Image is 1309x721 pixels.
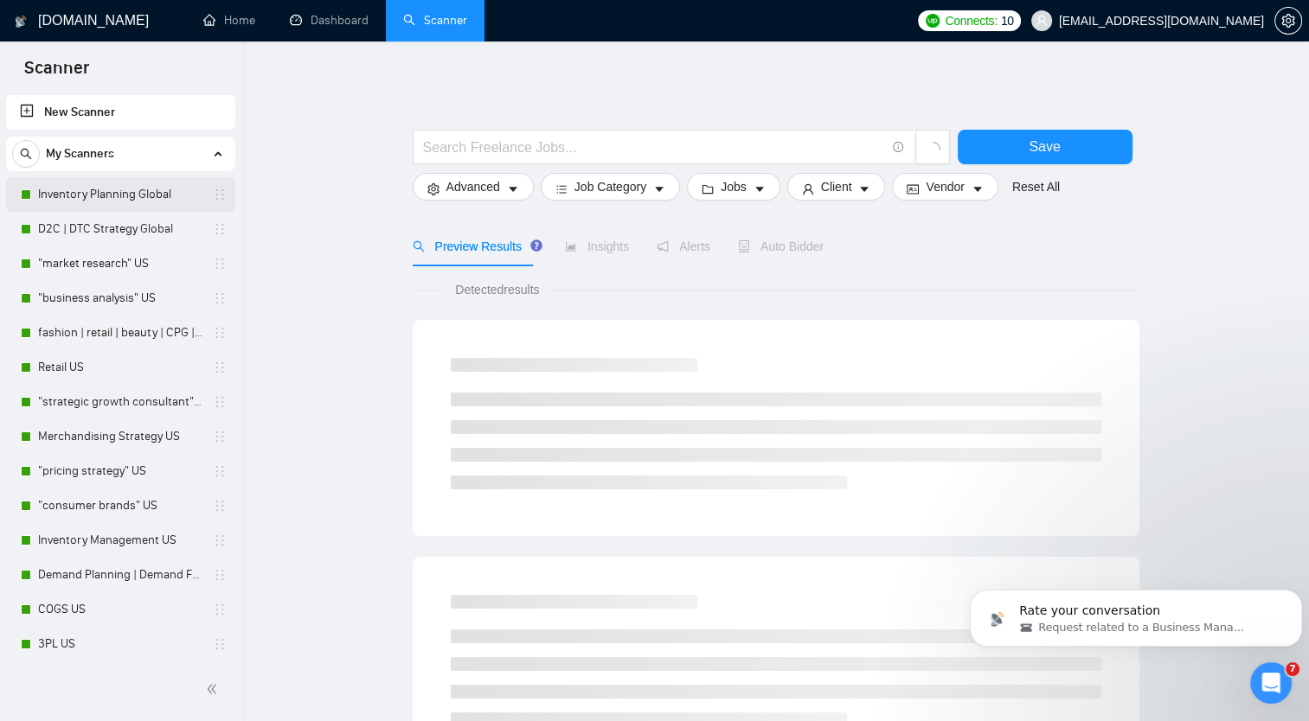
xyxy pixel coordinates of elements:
span: caret-down [754,182,766,195]
span: My Scanners [46,137,114,171]
a: homeHome [203,13,255,28]
span: Detected results [443,280,551,299]
span: user [1036,15,1048,27]
span: holder [213,291,227,305]
a: Inventory Planning Global [38,177,202,212]
span: 10 [1001,11,1014,30]
span: bars [555,182,568,195]
span: caret-down [507,182,519,195]
span: Scanner [10,55,103,92]
iframe: Intercom live chat [1250,662,1292,704]
a: Demand Planning | Demand Forecasting US [38,558,202,592]
button: idcardVendorcaret-down [892,173,998,201]
span: holder [213,464,227,478]
span: holder [213,533,227,547]
span: Save [1029,136,1060,157]
span: Connects: [945,11,997,30]
span: holder [213,257,227,271]
button: setting [1274,7,1302,35]
a: "business analysis" US [38,281,202,316]
img: upwork-logo.png [926,14,940,28]
a: D2C | DTC Strategy Global [38,212,202,246]
span: holder [213,430,227,443]
span: Preview Results [413,239,537,253]
span: setting [1275,14,1301,28]
button: settingAdvancedcaret-down [413,173,534,201]
button: userClientcaret-down [787,173,886,201]
a: dashboardDashboard [290,13,369,28]
span: Jobs [721,177,747,196]
span: double-left [206,680,223,698]
span: search [13,148,39,160]
button: search [12,140,40,168]
span: user [802,182,814,195]
span: caret-down [653,182,665,195]
a: fashion | retail | beauty | CPG | "consumer goods" US [38,316,202,350]
span: Advanced [446,177,500,196]
a: Retail US [38,350,202,385]
span: Job Category [574,177,646,196]
div: Tooltip anchor [529,238,544,253]
span: Client [821,177,852,196]
button: folderJobscaret-down [687,173,780,201]
span: holder [213,326,227,340]
iframe: Intercom notifications message [963,553,1309,674]
span: holder [213,603,227,616]
span: holder [213,222,227,236]
span: Insights [565,239,629,253]
a: "strategic growth consultant"| "business strategy"| "retail strategy"| "fractional COO"| "busines... [38,385,202,419]
a: "market research" US [38,246,202,281]
span: info-circle [893,142,904,153]
span: holder [213,637,227,651]
span: caret-down [858,182,870,195]
a: Inventory Management US [38,523,202,558]
span: holder [213,360,227,374]
a: New Scanner [20,95,221,130]
button: barsJob Categorycaret-down [541,173,680,201]
span: area-chart [565,240,577,252]
span: holder [213,395,227,409]
a: searchScanner [403,13,467,28]
span: idcard [907,182,919,195]
button: Save [958,130,1133,164]
span: notification [657,240,669,252]
a: 3PL US [38,627,202,661]
a: Merchandising Strategy US [38,419,202,454]
span: Auto Bidder [738,239,824,253]
span: holder [213,568,227,582]
span: holder [213,188,227,201]
span: folder [702,182,714,195]
a: COGS US [38,592,202,627]
li: New Scanner [6,95,235,130]
span: caret-down [972,182,984,195]
span: search [413,240,425,252]
span: holder [213,499,227,513]
a: "pricing strategy" US [38,454,202,488]
span: 7 [1286,662,1299,676]
span: Alerts [657,239,710,253]
span: Vendor [926,177,964,196]
a: Reset All [1012,177,1060,196]
span: loading [925,142,940,157]
span: robot [738,240,750,252]
input: Search Freelance Jobs... [423,137,885,158]
img: logo [15,8,27,35]
a: setting [1274,14,1302,28]
span: setting [427,182,440,195]
a: "consumer brands" US [38,488,202,523]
